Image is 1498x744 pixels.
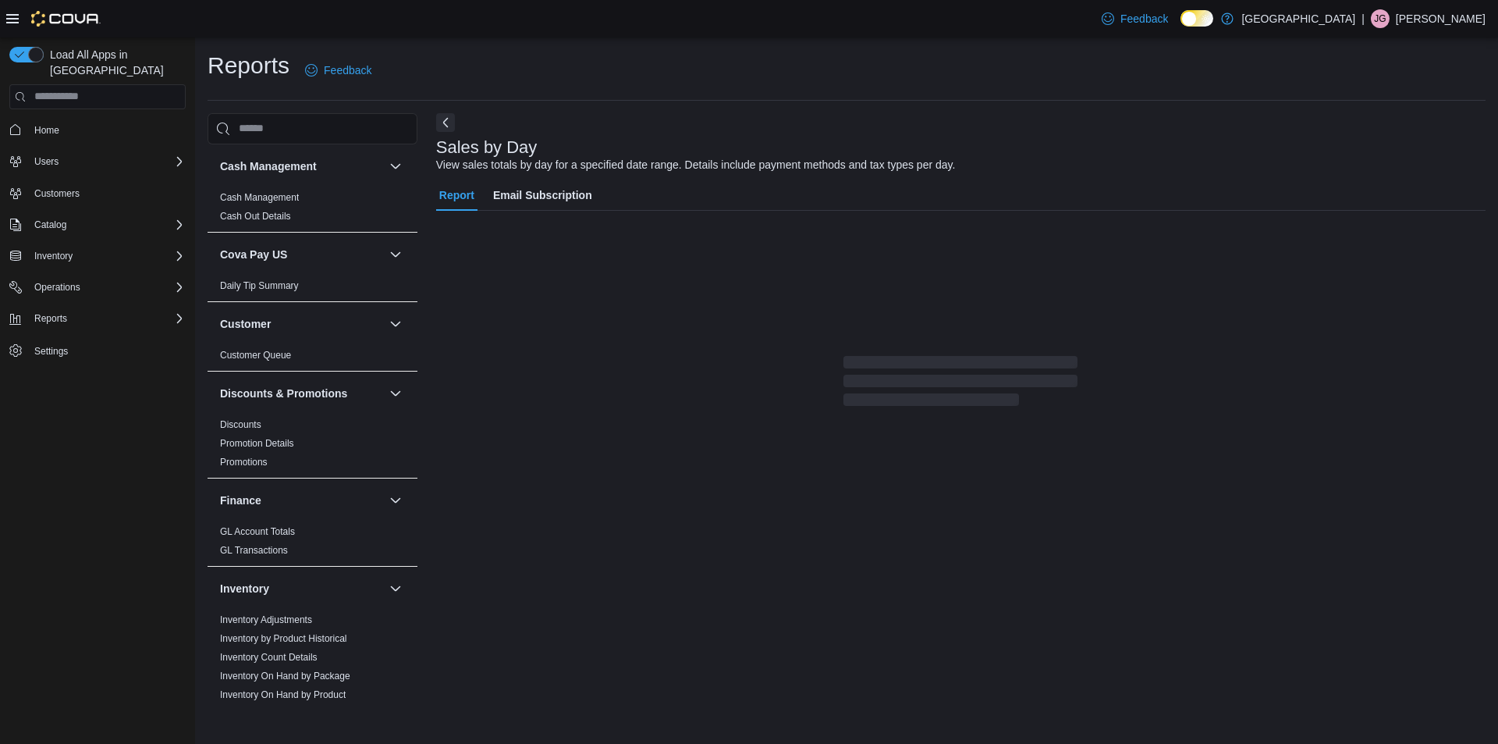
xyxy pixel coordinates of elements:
input: Dark Mode [1180,10,1213,27]
h3: Cash Management [220,158,317,174]
span: Feedback [1120,11,1168,27]
span: Inventory On Hand by Product [220,689,346,701]
button: Discounts & Promotions [220,386,383,401]
span: Promotions [220,456,268,468]
button: Operations [3,276,192,298]
h3: Inventory [220,581,269,596]
span: Settings [34,345,68,358]
span: Discounts [220,418,261,431]
span: Settings [28,340,186,360]
button: Inventory [220,581,383,596]
span: Load All Apps in [GEOGRAPHIC_DATA] [44,47,186,78]
button: Cash Management [220,158,383,174]
span: Cash Out Details [220,210,291,222]
p: | [1361,9,1365,28]
button: Home [3,119,192,141]
button: Reports [28,309,73,328]
button: Cash Management [386,157,405,176]
div: Jesus Gonzalez [1371,9,1390,28]
p: [GEOGRAPHIC_DATA] [1241,9,1355,28]
a: Promotion Details [220,438,294,449]
a: GL Transactions [220,545,288,556]
span: Reports [28,309,186,328]
a: Cash Management [220,192,299,203]
a: Inventory by Product Historical [220,633,347,644]
a: Inventory On Hand by Product [220,689,346,700]
h3: Cova Pay US [220,247,287,262]
button: Customer [386,315,405,333]
span: Users [34,155,59,168]
span: Inventory by Product Historical [220,632,347,645]
button: Users [3,151,192,173]
a: Inventory Count Details [220,652,318,663]
a: Inventory Adjustments [220,614,312,625]
div: Cash Management [208,188,417,232]
button: Catalog [28,215,73,234]
button: Customers [3,182,192,205]
button: Settings [3,339,192,361]
span: Inventory On Hand by Package [220,670,350,682]
button: Finance [220,493,383,508]
button: Inventory [3,245,192,267]
div: Finance [208,522,417,566]
a: GL Account Totals [220,526,295,537]
span: Reports [34,312,67,325]
span: Customer Queue [220,349,291,361]
img: Cova [31,11,101,27]
div: Cova Pay US [208,276,417,301]
button: Catalog [3,214,192,236]
a: Feedback [299,55,378,86]
span: Operations [34,281,80,294]
a: Cash Out Details [220,211,291,222]
p: [PERSON_NAME] [1396,9,1486,28]
a: Settings [28,342,74,361]
button: Cova Pay US [220,247,383,262]
span: Loading [843,359,1077,409]
h3: Sales by Day [436,138,538,157]
span: Inventory Count Details [220,651,318,664]
button: Inventory [28,247,79,265]
div: Customer [208,346,417,371]
a: Feedback [1095,3,1174,34]
span: Catalog [28,215,186,234]
span: GL Transactions [220,544,288,557]
nav: Complex example [9,112,186,403]
span: Email Subscription [493,180,592,211]
a: Daily Tip Summary [220,280,299,291]
span: Feedback [324,62,371,78]
button: Cova Pay US [386,245,405,264]
button: Inventory [386,579,405,598]
span: Customers [28,183,186,203]
h3: Finance [220,493,261,508]
span: Home [28,120,186,140]
a: Inventory On Hand by Package [220,671,350,682]
span: Inventory Adjustments [220,614,312,626]
span: Inventory [34,250,73,262]
div: Discounts & Promotions [208,415,417,478]
span: Customers [34,187,80,200]
span: Catalog [34,219,66,231]
h3: Customer [220,316,271,332]
span: GL Account Totals [220,525,295,538]
span: Users [28,152,186,171]
a: Discounts [220,419,261,430]
span: Operations [28,278,186,297]
a: Customers [28,184,86,203]
span: Report [439,180,474,211]
span: Home [34,124,59,137]
span: Cash Management [220,191,299,204]
a: Home [28,121,66,140]
button: Reports [3,308,192,329]
button: Discounts & Promotions [386,384,405,403]
div: View sales totals by day for a specified date range. Details include payment methods and tax type... [436,157,956,173]
span: Daily Tip Summary [220,279,299,292]
button: Finance [386,491,405,510]
a: Customer Queue [220,350,291,361]
button: Customer [220,316,383,332]
button: Users [28,152,65,171]
h1: Reports [208,50,289,81]
span: Inventory [28,247,186,265]
button: Operations [28,278,87,297]
h3: Discounts & Promotions [220,386,347,401]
